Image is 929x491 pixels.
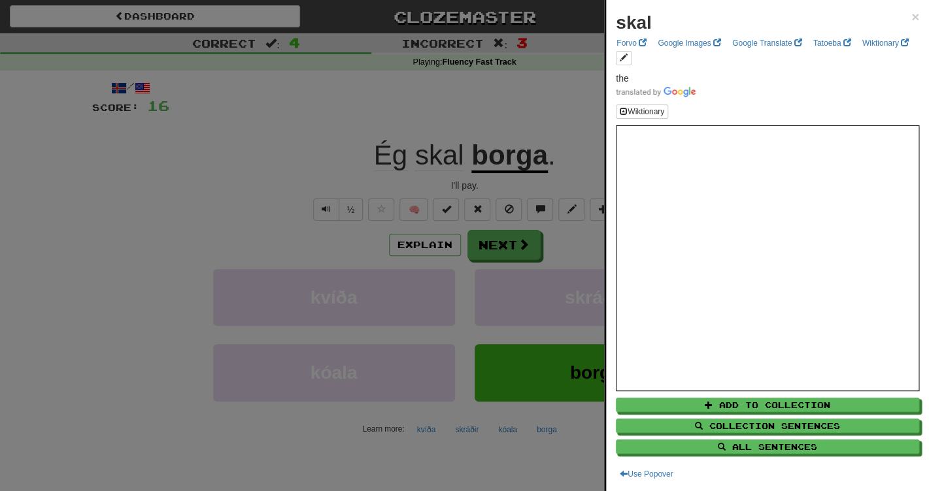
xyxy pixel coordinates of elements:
a: Wiktionary [858,36,913,50]
a: Google Translate [728,36,806,50]
button: Close [911,10,919,24]
a: Forvo [613,36,650,50]
strong: skal [616,12,652,33]
button: Wiktionary [616,104,668,119]
button: edit links [616,51,632,65]
button: Add to Collection [616,398,919,412]
button: All Sentences [616,439,919,454]
img: Color short [616,87,696,97]
span: the [616,73,628,84]
button: Use Popover [616,467,677,481]
button: Collection Sentences [616,419,919,433]
a: Google Images [654,36,725,50]
span: × [911,9,919,24]
a: Tatoeba [809,36,855,50]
